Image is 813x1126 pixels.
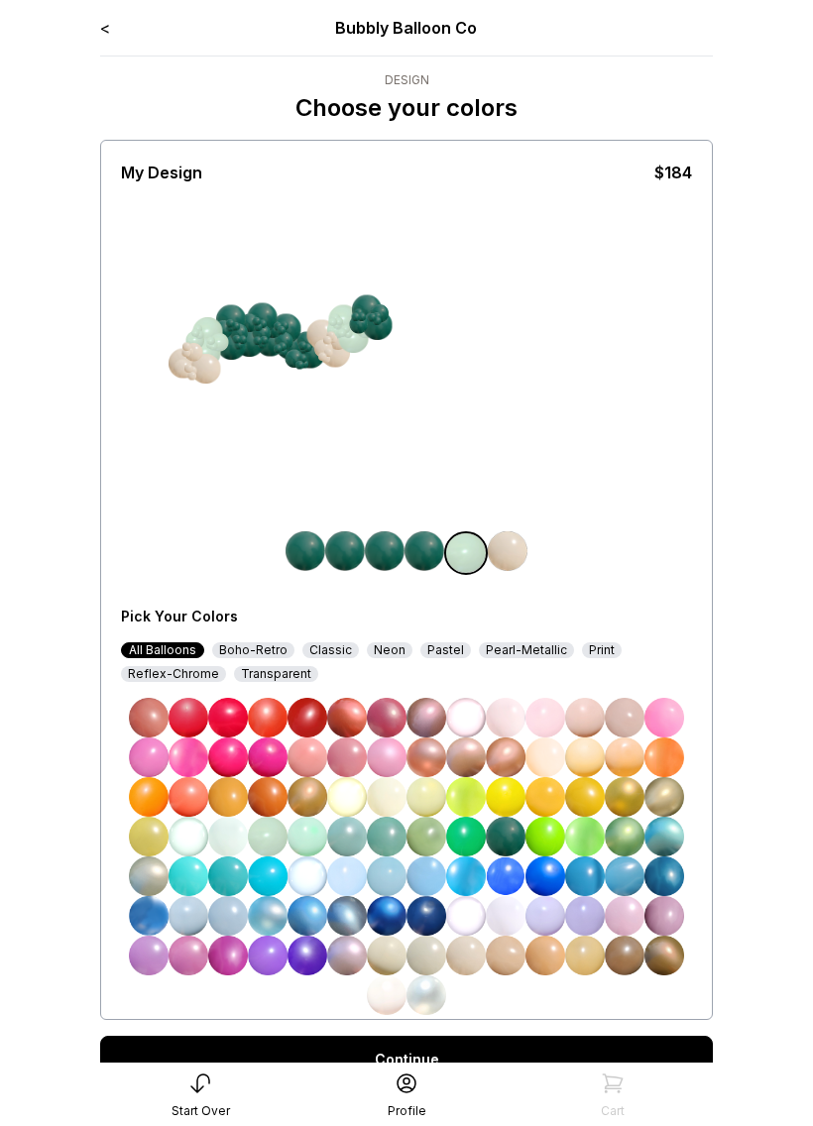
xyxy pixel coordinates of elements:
[654,161,692,184] div: $184
[302,642,359,658] div: Classic
[295,92,518,124] p: Choose your colors
[367,642,412,658] div: Neon
[420,642,471,658] div: Pastel
[172,1103,230,1119] div: Start Over
[479,642,574,658] div: Pearl-Metallic
[601,1103,625,1119] div: Cart
[121,642,204,658] div: All Balloons
[121,607,464,626] div: Pick Your Colors
[582,642,622,658] div: Print
[388,1103,426,1119] div: Profile
[223,16,591,40] div: Bubbly Balloon Co
[212,642,294,658] div: Boho-Retro
[295,72,518,88] div: Design
[100,1036,713,1083] a: Continue
[121,161,202,184] div: My Design
[121,666,226,682] div: Reflex-Chrome
[100,18,110,38] a: <
[234,666,318,682] div: Transparent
